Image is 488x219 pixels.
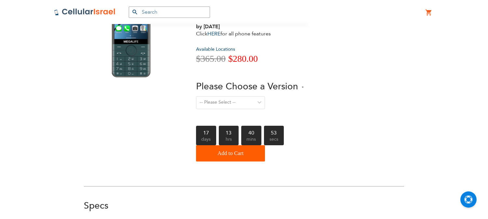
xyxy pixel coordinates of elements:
b: 17 [196,126,216,135]
input: Search [129,6,210,18]
a: HERE [207,30,220,37]
span: days [196,135,216,146]
span: $280.00 [228,54,258,64]
b: 40 [241,126,261,135]
b: 53 [264,126,284,135]
span: hrs [219,135,239,146]
a: Specs [84,200,108,212]
b: 13 [219,126,239,135]
span: mins [241,135,261,146]
span: Please Choose a Version [196,80,298,93]
img: Cellular Israel Logo [54,8,116,16]
span: Add to Cart [218,147,244,160]
a: Available Locations [196,46,235,52]
span: $365.00 [196,54,226,64]
span: secs [264,135,284,146]
button: Add to Cart [196,145,265,161]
